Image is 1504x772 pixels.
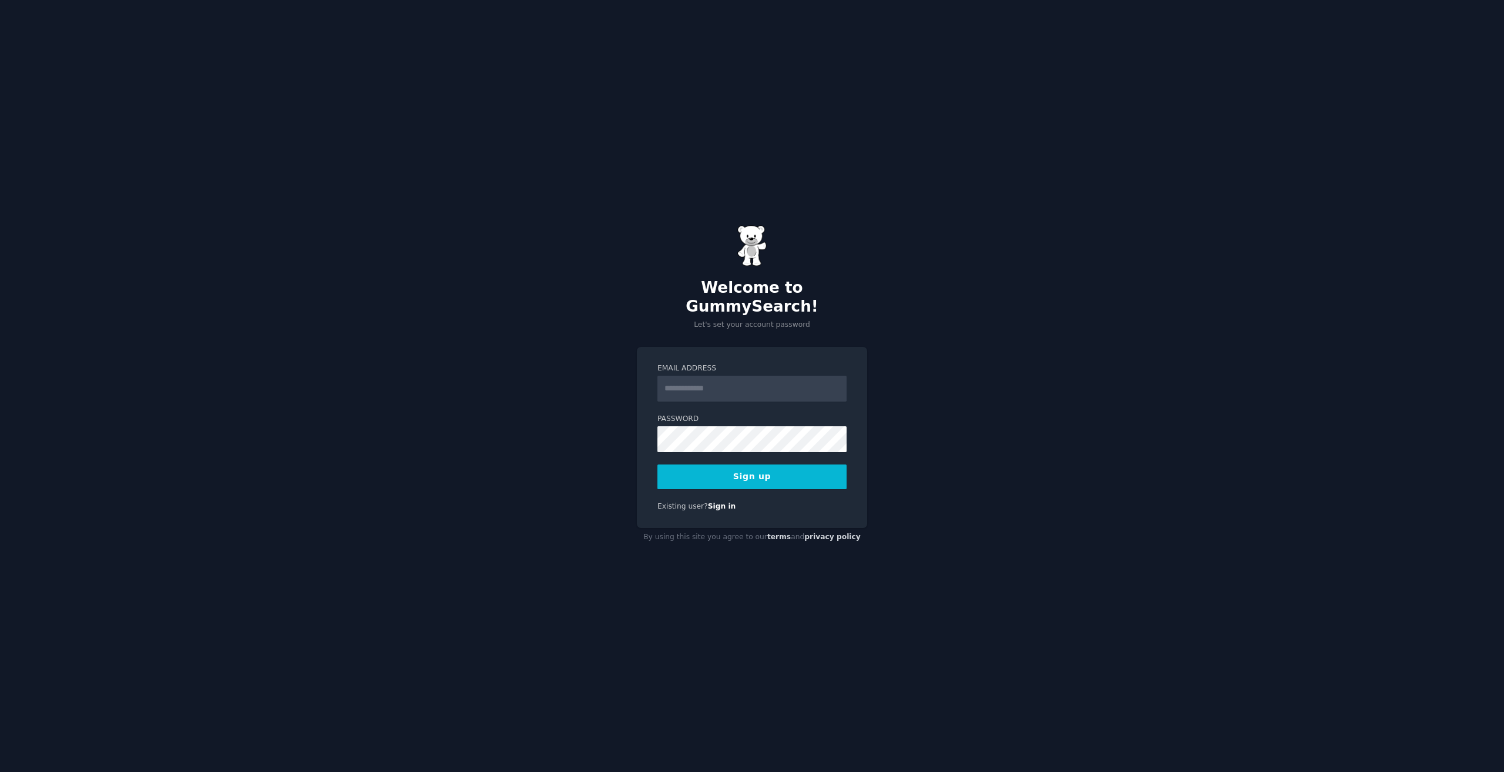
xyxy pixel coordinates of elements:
img: Gummy Bear [737,225,767,266]
a: terms [767,533,791,541]
div: By using this site you agree to our and [637,528,867,547]
button: Sign up [657,464,847,489]
a: privacy policy [804,533,861,541]
h2: Welcome to GummySearch! [637,279,867,316]
label: Password [657,414,847,425]
a: Sign in [708,502,736,510]
p: Let's set your account password [637,320,867,330]
span: Existing user? [657,502,708,510]
label: Email Address [657,363,847,374]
